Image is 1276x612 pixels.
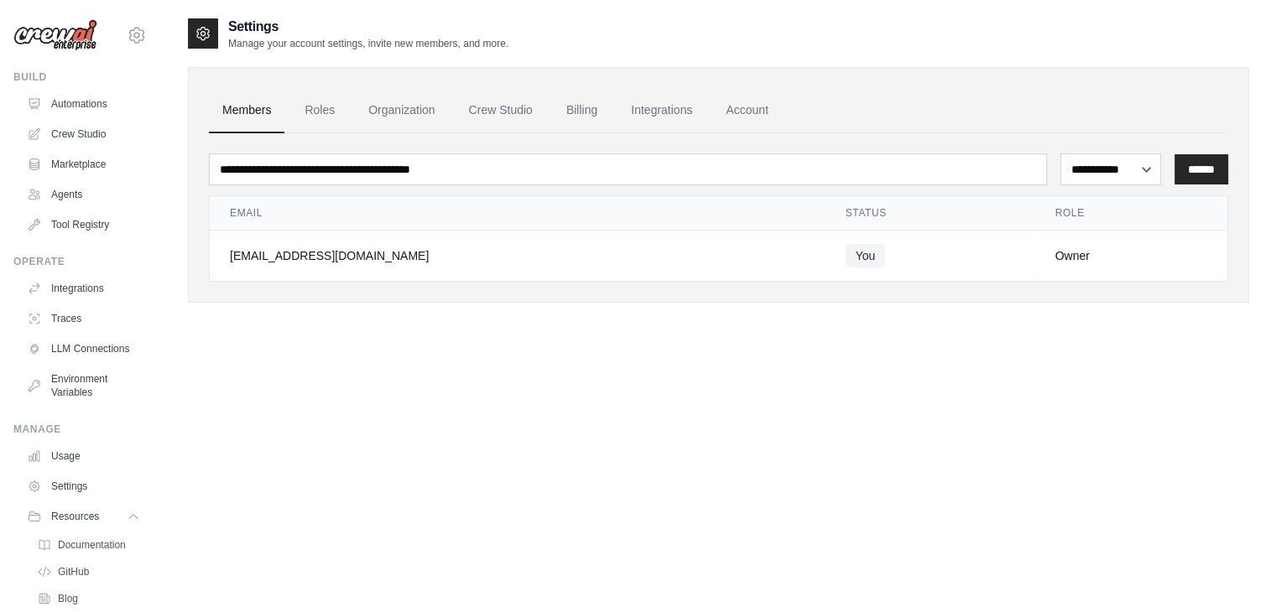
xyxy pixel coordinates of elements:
[20,473,147,500] a: Settings
[712,88,782,133] a: Account
[228,17,508,37] h2: Settings
[20,335,147,362] a: LLM Connections
[210,196,825,231] th: Email
[825,196,1035,231] th: Status
[617,88,706,133] a: Integrations
[58,565,89,578] span: GitHub
[20,211,147,238] a: Tool Registry
[291,88,348,133] a: Roles
[58,592,78,605] span: Blog
[20,305,147,332] a: Traces
[553,88,611,133] a: Billing
[30,533,147,557] a: Documentation
[20,275,147,302] a: Integrations
[230,247,805,264] div: [EMAIL_ADDRESS][DOMAIN_NAME]
[20,121,147,148] a: Crew Studio
[13,19,97,51] img: Logo
[20,366,147,406] a: Environment Variables
[456,88,546,133] a: Crew Studio
[13,423,147,436] div: Manage
[58,538,126,552] span: Documentation
[13,255,147,268] div: Operate
[1055,247,1208,264] div: Owner
[20,91,147,117] a: Automations
[30,560,147,583] a: GitHub
[20,181,147,208] a: Agents
[20,151,147,178] a: Marketplace
[20,443,147,469] a: Usage
[1035,196,1228,231] th: Role
[846,244,886,267] span: You
[30,587,147,610] a: Blog
[13,70,147,84] div: Build
[355,88,448,133] a: Organization
[209,88,284,133] a: Members
[228,37,508,50] p: Manage your account settings, invite new members, and more.
[20,503,147,530] button: Resources
[51,510,99,523] span: Resources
